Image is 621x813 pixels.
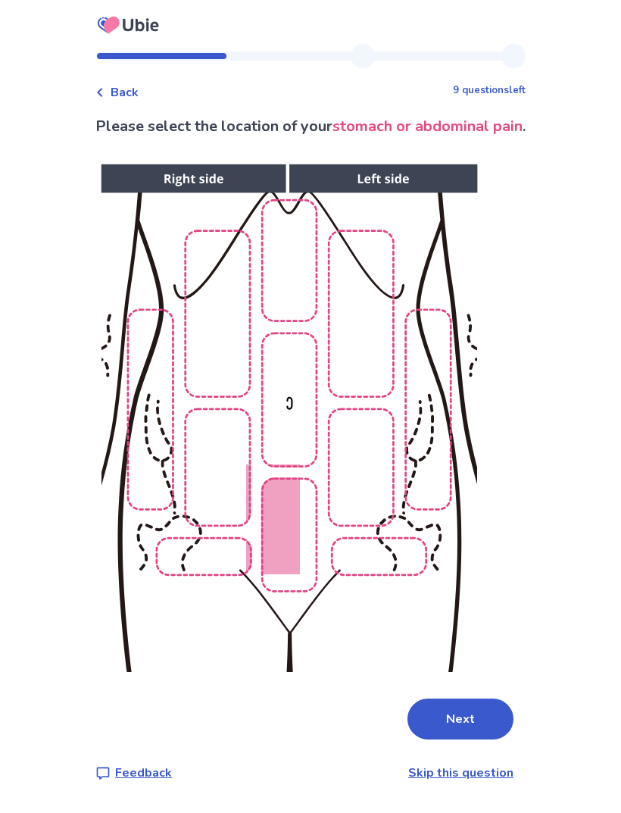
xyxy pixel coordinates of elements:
[407,699,513,740] button: Next
[95,764,172,782] a: Feedback
[408,765,513,781] a: Skip this question
[111,83,139,102] span: Back
[453,83,526,98] p: 9 questions left
[95,115,526,138] p: Please select the location of your .
[332,116,523,136] span: stomach or abdominal pain
[115,764,172,782] p: Feedback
